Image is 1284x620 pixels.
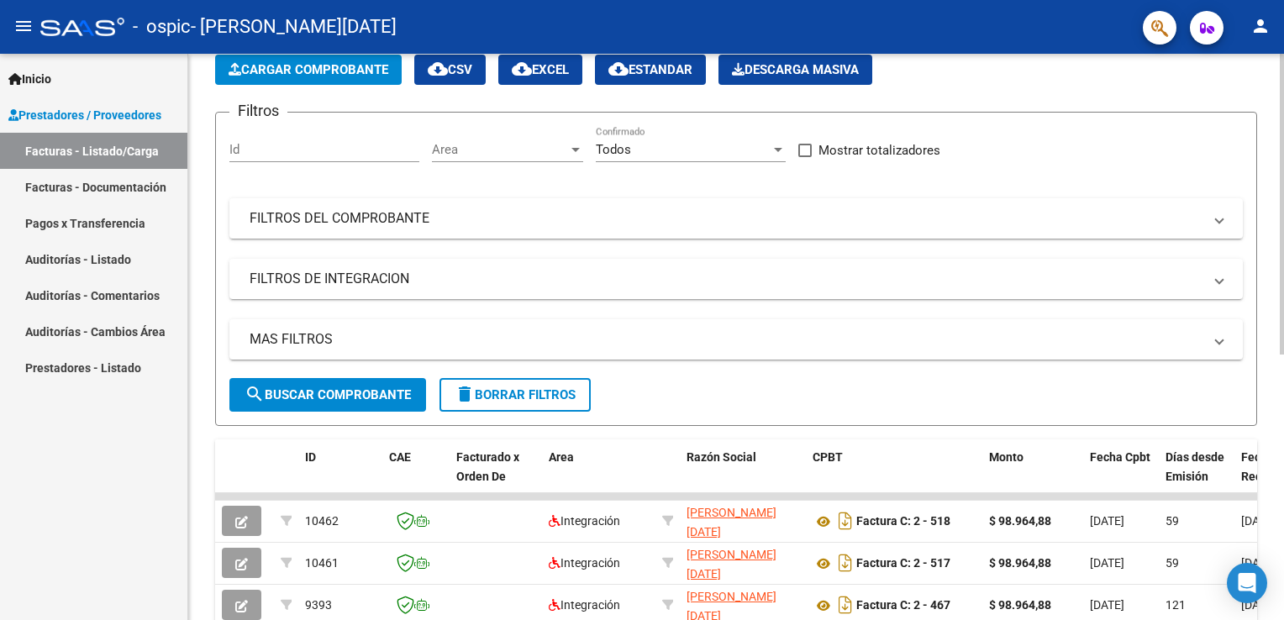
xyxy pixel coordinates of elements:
[439,378,591,412] button: Borrar Filtros
[989,450,1024,464] span: Monto
[549,450,574,464] span: Area
[229,378,426,412] button: Buscar Comprobante
[450,439,542,513] datatable-header-cell: Facturado x Orden De
[498,55,582,85] button: EXCEL
[1250,16,1271,36] mat-icon: person
[718,55,872,85] button: Descarga Masiva
[549,598,620,612] span: Integración
[1090,514,1124,528] span: [DATE]
[1166,556,1179,570] span: 59
[305,514,339,528] span: 10462
[989,598,1051,612] strong: $ 98.964,88
[856,599,950,612] strong: Factura C: 2 - 467
[687,545,799,581] div: 27419042876
[229,259,1243,299] mat-expansion-panel-header: FILTROS DE INTEGRACION
[215,55,402,85] button: Cargar Comprobante
[1090,450,1150,464] span: Fecha Cpbt
[382,439,450,513] datatable-header-cell: CAE
[245,384,265,404] mat-icon: search
[432,142,568,157] span: Area
[389,450,411,464] span: CAE
[456,450,519,483] span: Facturado x Orden De
[455,387,576,402] span: Borrar Filtros
[680,439,806,513] datatable-header-cell: Razón Social
[1241,556,1276,570] span: [DATE]
[455,384,475,404] mat-icon: delete
[818,140,940,160] span: Mostrar totalizadores
[687,548,776,581] span: [PERSON_NAME][DATE]
[428,59,448,79] mat-icon: cloud_download
[512,62,569,77] span: EXCEL
[305,556,339,570] span: 10461
[414,55,486,85] button: CSV
[1090,556,1124,570] span: [DATE]
[245,387,411,402] span: Buscar Comprobante
[229,99,287,123] h3: Filtros
[687,503,799,539] div: 27419042876
[1241,598,1276,612] span: [DATE]
[298,439,382,513] datatable-header-cell: ID
[856,557,950,570] strong: Factura C: 2 - 517
[1241,514,1276,528] span: [DATE]
[133,8,191,45] span: - ospic
[1083,439,1159,513] datatable-header-cell: Fecha Cpbt
[512,59,532,79] mat-icon: cloud_download
[982,439,1083,513] datatable-header-cell: Monto
[229,198,1243,239] mat-expansion-panel-header: FILTROS DEL COMPROBANTE
[191,8,397,45] span: - [PERSON_NAME][DATE]
[1090,598,1124,612] span: [DATE]
[687,506,776,539] span: [PERSON_NAME][DATE]
[1166,514,1179,528] span: 59
[834,549,856,576] i: Descargar documento
[229,319,1243,360] mat-expansion-panel-header: MAS FILTROS
[813,450,843,464] span: CPBT
[1159,439,1234,513] datatable-header-cell: Días desde Emisión
[1166,450,1224,483] span: Días desde Emisión
[806,439,982,513] datatable-header-cell: CPBT
[305,598,332,612] span: 9393
[8,106,161,124] span: Prestadores / Proveedores
[834,591,856,618] i: Descargar documento
[250,330,1202,349] mat-panel-title: MAS FILTROS
[989,556,1051,570] strong: $ 98.964,88
[596,142,631,157] span: Todos
[687,450,756,464] span: Razón Social
[542,439,655,513] datatable-header-cell: Area
[608,62,692,77] span: Estandar
[250,209,1202,228] mat-panel-title: FILTROS DEL COMPROBANTE
[549,556,620,570] span: Integración
[229,62,388,77] span: Cargar Comprobante
[989,514,1051,528] strong: $ 98.964,88
[856,515,950,528] strong: Factura C: 2 - 518
[834,507,856,534] i: Descargar documento
[1166,598,1186,612] span: 121
[1227,563,1267,603] div: Open Intercom Messenger
[718,55,872,85] app-download-masive: Descarga masiva de comprobantes (adjuntos)
[13,16,34,36] mat-icon: menu
[305,450,316,464] span: ID
[732,62,859,77] span: Descarga Masiva
[595,55,706,85] button: Estandar
[608,59,629,79] mat-icon: cloud_download
[428,62,472,77] span: CSV
[250,270,1202,288] mat-panel-title: FILTROS DE INTEGRACION
[549,514,620,528] span: Integración
[8,70,51,88] span: Inicio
